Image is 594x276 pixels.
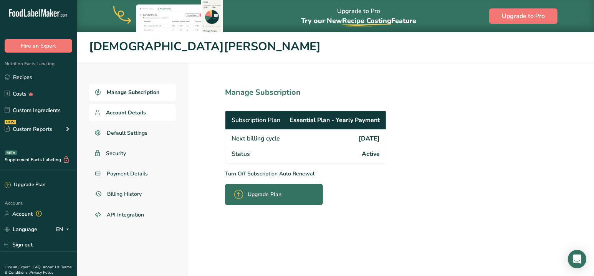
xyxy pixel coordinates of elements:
[5,264,32,270] a: Hire an Expert .
[568,250,586,268] div: Open Intercom Messenger
[301,16,416,25] span: Try our New Feature
[89,38,582,56] h1: [DEMOGRAPHIC_DATA][PERSON_NAME]
[301,0,416,32] div: Upgrade to Pro
[232,149,250,159] span: Status
[225,170,420,178] p: Turn Off Subscription Auto Renewal
[89,104,176,121] a: Account Details
[89,206,176,224] a: API Integration
[30,270,53,275] a: Privacy Policy
[89,84,176,101] a: Manage Subscription
[56,225,72,234] div: EN
[5,223,37,236] a: Language
[107,211,144,219] span: API Integration
[106,149,126,157] span: Security
[5,120,16,124] div: NEW
[225,87,420,98] h1: Manage Subscription
[89,145,176,162] a: Security
[33,264,43,270] a: FAQ .
[5,125,52,133] div: Custom Reports
[5,150,17,155] div: BETA
[5,181,45,189] div: Upgrade Plan
[232,116,280,125] span: Subscription Plan
[489,8,558,24] button: Upgrade to Pro
[107,129,147,137] span: Default Settings
[248,190,281,198] span: Upgrade Plan
[108,190,142,198] span: Billing History
[89,185,176,203] a: Billing History
[43,264,61,270] a: About Us .
[5,39,72,53] button: Hire an Expert
[502,12,545,21] span: Upgrade to Pro
[5,264,72,275] a: Terms & Conditions .
[107,170,148,178] span: Payment Details
[362,149,380,159] span: Active
[106,109,146,117] span: Account Details
[89,165,176,182] a: Payment Details
[359,134,380,143] span: [DATE]
[290,116,380,125] span: Essential Plan - Yearly Payment
[107,88,159,96] span: Manage Subscription
[342,16,391,25] span: Recipe Costing
[89,124,176,142] a: Default Settings
[232,134,280,143] span: Next billing cycle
